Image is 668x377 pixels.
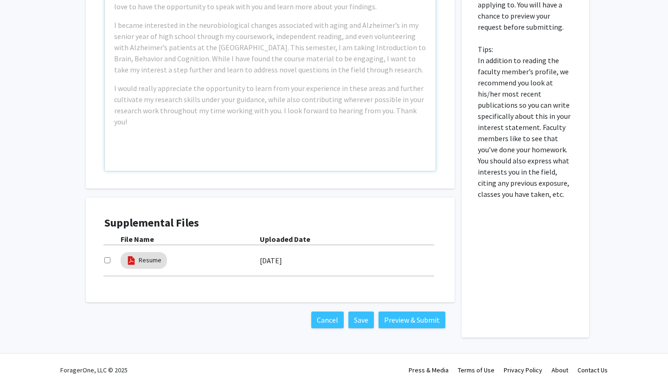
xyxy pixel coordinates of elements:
p: I became interested in the neurobiological changes associated with aging and Alzheimer’s in my se... [114,19,426,75]
iframe: Chat [7,335,39,370]
a: Resume [139,255,161,265]
a: Press & Media [409,366,449,374]
b: Uploaded Date [260,234,310,244]
label: [DATE] [260,253,282,268]
b: File Name [121,234,154,244]
a: Privacy Policy [504,366,542,374]
button: Preview & Submit [379,312,445,328]
h4: Supplemental Files [104,216,436,230]
p: I would really appreciate the opportunity to learn from your experience in these areas and furthe... [114,83,426,127]
img: pdf_icon.png [126,255,136,266]
button: Save [348,312,374,328]
a: Contact Us [578,366,608,374]
a: Terms of Use [458,366,495,374]
button: Cancel [311,312,344,328]
a: About [552,366,568,374]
